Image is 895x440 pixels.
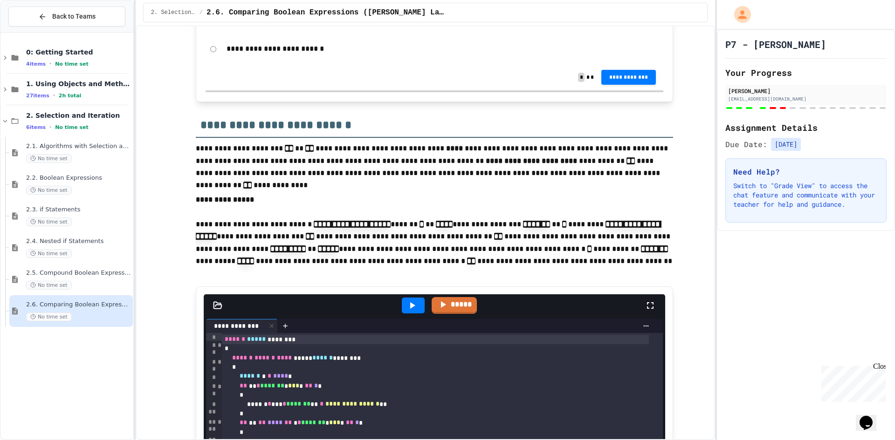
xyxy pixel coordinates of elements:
span: 0: Getting Started [26,48,131,56]
span: No time set [26,154,72,163]
span: 2.6. Comparing Boolean Expressions ([PERSON_NAME] Laws) [26,301,131,309]
h1: P7 - [PERSON_NAME] [725,38,826,51]
span: 2.3. if Statements [26,206,131,214]
div: My Account [724,4,753,25]
span: • [53,92,55,99]
span: Back to Teams [52,12,96,21]
h2: Your Progress [725,66,887,79]
h2: Assignment Details [725,121,887,134]
span: 1. Using Objects and Methods [26,80,131,88]
div: [EMAIL_ADDRESS][DOMAIN_NAME] [728,95,884,102]
span: 2. Selection and Iteration [26,111,131,120]
span: • [49,60,51,68]
span: Due Date: [725,139,767,150]
iframe: chat widget [818,362,886,402]
span: 27 items [26,93,49,99]
span: 6 items [26,124,46,130]
span: 2.4. Nested if Statements [26,237,131,245]
span: • [49,123,51,131]
h3: Need Help? [733,166,879,177]
span: 2h total [59,93,82,99]
span: 2.6. Comparing Boolean Expressions (De Morgan’s Laws) [207,7,445,18]
div: Chat with us now!Close [4,4,64,59]
span: No time set [55,124,89,130]
span: No time set [26,312,72,321]
span: No time set [26,217,72,226]
span: 2.2. Boolean Expressions [26,174,131,182]
span: [DATE] [771,138,801,151]
span: 2.1. Algorithms with Selection and Repetition [26,142,131,150]
div: [PERSON_NAME] [728,87,884,95]
iframe: chat widget [856,403,886,431]
span: 2.5. Compound Boolean Expressions [26,269,131,277]
span: No time set [55,61,89,67]
span: 2. Selection and Iteration [151,9,196,16]
span: No time set [26,281,72,290]
button: Back to Teams [8,7,125,27]
p: Switch to "Grade View" to access the chat feature and communicate with your teacher for help and ... [733,181,879,209]
span: No time set [26,186,72,195]
span: 4 items [26,61,46,67]
span: / [200,9,203,16]
span: No time set [26,249,72,258]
